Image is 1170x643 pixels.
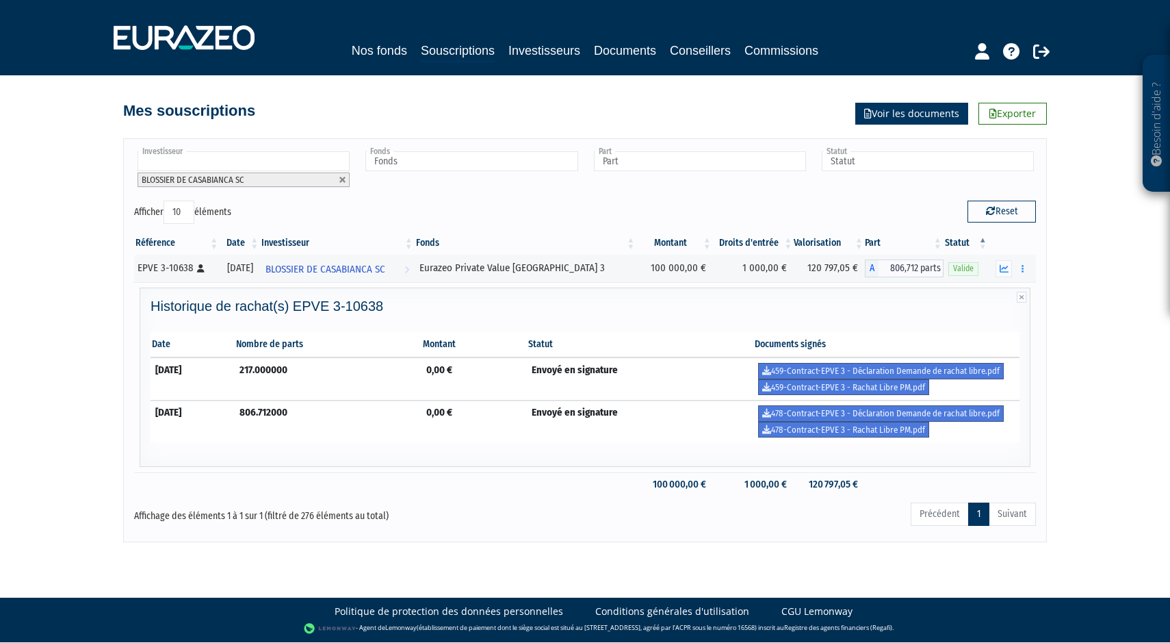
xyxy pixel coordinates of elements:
th: Date [151,332,235,357]
td: 120 797,05 € [794,255,865,282]
span: BLOSSIER DE CASABIANCA SC [265,257,385,282]
span: BLOSSIER DE CASABIANCA SC [142,175,244,185]
i: [Français] Personne physique [197,264,205,273]
span: Valide [948,262,978,275]
span: A [865,260,879,277]
i: Voir l'investisseur [404,257,409,282]
td: 100 000,00 € [636,255,713,282]
th: Nombre de parts [235,332,421,357]
td: Envoyé en signature [527,357,754,401]
td: 120 797,05 € [794,472,865,496]
a: 1 [968,503,989,526]
th: Statut [527,332,754,357]
a: Conditions générales d'utilisation [595,605,749,618]
th: Droits d'entrée: activer pour trier la colonne par ordre croissant [713,231,794,255]
h4: Historique de rachat(s) EPVE 3-10638 [151,299,1019,314]
div: Eurazeo Private Value [GEOGRAPHIC_DATA] 3 [419,261,632,275]
div: EPVE 3-10638 [138,261,215,275]
th: Référence : activer pour trier la colonne par ordre croissant [134,231,220,255]
th: Montant: activer pour trier la colonne par ordre croissant [636,231,713,255]
a: 478-Contract-EPVE 3 - Rachat Libre PM.pdf [758,422,929,438]
td: 0,00 € [421,357,527,401]
td: [DATE] [151,357,235,401]
a: Conseillers [670,41,731,60]
th: Statut : activer pour trier la colonne par ordre d&eacute;croissant [944,231,989,255]
td: 217.000000 [235,357,421,401]
th: Part: activer pour trier la colonne par ordre croissant [865,231,944,255]
td: 1 000,00 € [713,255,794,282]
div: [DATE] [224,261,255,275]
a: 478-Contract-EPVE 3 - Déclaration Demande de rachat libre.pdf [758,405,1004,422]
div: Affichage des éléments 1 à 1 sur 1 (filtré de 276 éléments au total) [134,501,498,523]
a: Souscriptions [421,41,495,62]
th: Montant [421,332,527,357]
th: Documents signés [753,332,1019,357]
td: Envoyé en signature [527,401,754,443]
img: 1732889491-logotype_eurazeo_blanc_rvb.png [114,25,255,50]
a: 459-Contract-EPVE 3 - Déclaration Demande de rachat libre.pdf [758,363,1004,379]
td: 100 000,00 € [636,472,713,496]
a: CGU Lemonway [781,605,853,618]
th: Investisseur: activer pour trier la colonne par ordre croissant [260,231,414,255]
a: Lemonway [385,623,417,632]
a: Nos fonds [352,41,407,60]
span: 806,712 parts [879,260,944,277]
div: A - Eurazeo Private Value Europe 3 [865,260,944,277]
button: Reset [967,201,1036,223]
img: logo-lemonway.png [304,622,356,635]
td: [DATE] [151,401,235,443]
th: Date: activer pour trier la colonne par ordre croissant [220,231,260,255]
select: Afficheréléments [164,201,194,224]
td: 1 000,00 € [713,472,794,496]
p: Besoin d'aide ? [1149,62,1165,186]
label: Afficher éléments [134,201,231,224]
a: Investisseurs [508,41,580,60]
a: Commissions [744,41,818,60]
a: 459-Contract-EPVE 3 - Rachat Libre PM.pdf [758,379,929,396]
a: Registre des agents financiers (Regafi) [784,623,892,632]
a: Politique de protection des données personnelles [335,605,563,618]
a: Voir les documents [855,103,968,125]
a: Documents [594,41,656,60]
th: Fonds: activer pour trier la colonne par ordre croissant [415,231,636,255]
h4: Mes souscriptions [123,103,255,119]
td: 806.712000 [235,401,421,443]
a: BLOSSIER DE CASABIANCA SC [260,255,414,282]
td: 0,00 € [421,401,527,443]
a: Exporter [978,103,1047,125]
th: Valorisation: activer pour trier la colonne par ordre croissant [794,231,865,255]
div: - Agent de (établissement de paiement dont le siège social est situé au [STREET_ADDRESS], agréé p... [14,622,1156,635]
